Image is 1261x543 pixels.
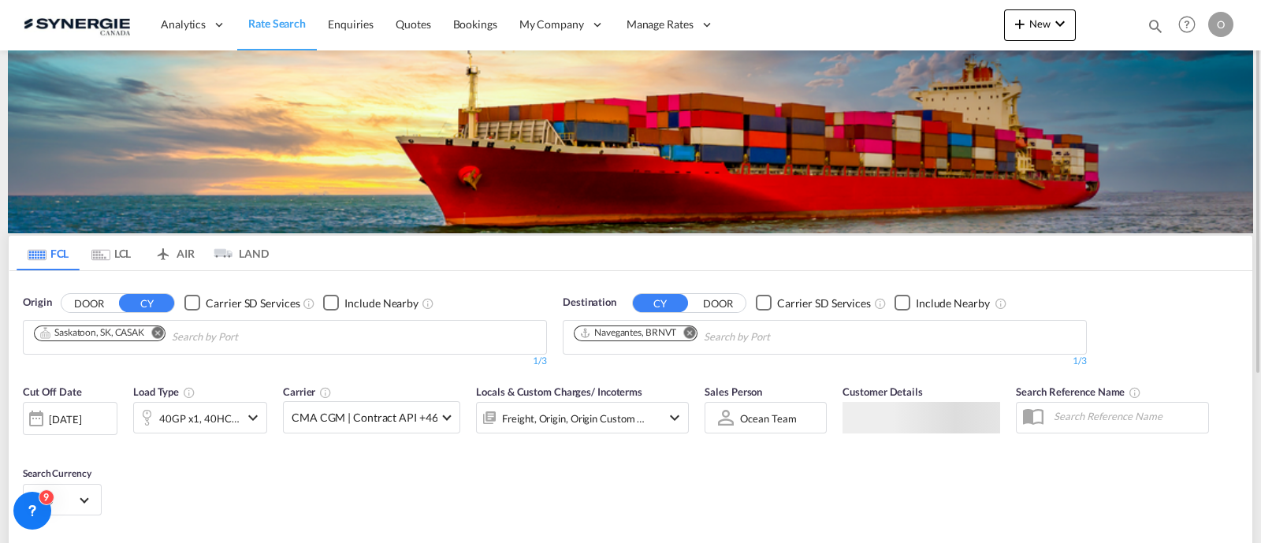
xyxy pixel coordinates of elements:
[17,236,269,270] md-pagination-wrapper: Use the left and right arrow keys to navigate between tabs
[502,407,645,430] div: Freight Origin Origin Custom Destination Destination Custom Factory Stuffing
[119,294,174,312] button: CY
[17,236,80,270] md-tab-item: FCL
[476,385,642,398] span: Locals & Custom Charges
[1051,14,1069,33] md-icon: icon-chevron-down
[1208,12,1233,37] div: O
[39,326,147,340] div: Press delete to remove this chip.
[1016,385,1141,398] span: Search Reference Name
[1174,11,1208,39] div: Help
[33,493,77,508] span: USD
[172,325,322,350] input: Chips input.
[690,294,746,312] button: DOOR
[161,17,206,32] span: Analytics
[319,386,332,399] md-icon: The selected Trucker/Carrierwill be displayed in the rate results If the rates are from another f...
[283,385,332,398] span: Carrier
[633,294,688,312] button: CY
[1010,14,1029,33] md-icon: icon-plus 400-fg
[159,407,240,430] div: 40GP x1 40HC x1
[23,385,82,398] span: Cut Off Date
[777,296,871,311] div: Carrier SD Services
[627,17,694,32] span: Manage Rates
[1129,386,1141,399] md-icon: Your search will be saved by the below given name
[80,236,143,270] md-tab-item: LCL
[874,297,887,310] md-icon: Unchecked: Search for CY (Container Yard) services for all selected carriers.Checked : Search for...
[476,402,689,433] div: Freight Origin Origin Custom Destination Destination Custom Factory Stuffingicon-chevron-down
[206,296,299,311] div: Carrier SD Services
[133,402,267,433] div: 40GP x1 40HC x1icon-chevron-down
[1147,17,1164,35] md-icon: icon-magnify
[292,410,437,426] span: CMA CGM | Contract API +46
[591,385,642,398] span: / Incoterms
[1147,17,1164,41] div: icon-magnify
[843,385,922,398] span: Customer Details
[323,295,418,311] md-checkbox: Checkbox No Ink
[39,326,144,340] div: Saskatoon, SK, CASAK
[665,408,684,427] md-icon: icon-chevron-down
[756,295,871,311] md-checkbox: Checkbox No Ink
[396,17,430,31] span: Quotes
[23,355,547,368] div: 1/3
[184,295,299,311] md-checkbox: Checkbox No Ink
[519,17,584,32] span: My Company
[143,236,206,270] md-tab-item: AIR
[1010,17,1069,30] span: New
[579,326,676,340] div: Navegantes, BRNVT
[328,17,374,31] span: Enquiries
[248,17,306,30] span: Rate Search
[1174,11,1200,38] span: Help
[453,17,497,31] span: Bookings
[422,297,434,310] md-icon: Unchecked: Ignores neighbouring ports when fetching rates.Checked : Includes neighbouring ports w...
[244,408,262,427] md-icon: icon-chevron-down
[738,407,798,430] md-select: Sales Person: Ocean team
[23,295,51,311] span: Origin
[895,295,990,311] md-checkbox: Checkbox No Ink
[673,326,697,342] button: Remove
[141,326,165,342] button: Remove
[32,489,93,511] md-select: Select Currency: $ USDUnited States Dollar
[49,412,81,426] div: [DATE]
[23,433,35,455] md-datepicker: Select
[705,385,762,398] span: Sales Person
[704,325,854,350] input: Chips input.
[563,295,616,311] span: Destination
[571,321,860,350] md-chips-wrap: Chips container. Use arrow keys to select chips.
[61,294,117,312] button: DOOR
[32,321,328,350] md-chips-wrap: Chips container. Use arrow keys to select chips.
[23,467,91,479] span: Search Currency
[579,326,679,340] div: Press delete to remove this chip.
[24,7,130,43] img: 1f56c880d42311ef80fc7dca854c8e59.png
[206,236,269,270] md-tab-item: LAND
[23,402,117,435] div: [DATE]
[995,297,1007,310] md-icon: Unchecked: Ignores neighbouring ports when fetching rates.Checked : Includes neighbouring ports w...
[154,244,173,256] md-icon: icon-airplane
[740,412,796,425] div: Ocean team
[1046,404,1208,428] input: Search Reference Name
[8,50,1253,233] img: LCL+%26+FCL+BACKGROUND.png
[916,296,990,311] div: Include Nearby
[563,355,1087,368] div: 1/3
[133,385,195,398] span: Load Type
[183,386,195,399] md-icon: icon-information-outline
[1004,9,1076,41] button: icon-plus 400-fgNewicon-chevron-down
[303,297,315,310] md-icon: Unchecked: Search for CY (Container Yard) services for all selected carriers.Checked : Search for...
[344,296,418,311] div: Include Nearby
